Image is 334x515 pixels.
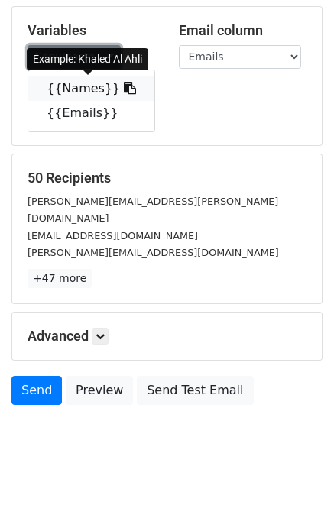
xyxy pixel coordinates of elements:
[28,76,154,101] a: {{Names}}
[28,22,156,39] h5: Variables
[66,376,133,405] a: Preview
[28,269,92,288] a: +47 more
[28,196,278,225] small: [PERSON_NAME][EMAIL_ADDRESS][PERSON_NAME][DOMAIN_NAME]
[28,328,306,345] h5: Advanced
[28,247,279,258] small: [PERSON_NAME][EMAIL_ADDRESS][DOMAIN_NAME]
[27,48,148,70] div: Example: Khaled Al Ahli
[137,376,253,405] a: Send Test Email
[258,442,334,515] iframe: Chat Widget
[11,376,62,405] a: Send
[179,22,307,39] h5: Email column
[28,101,154,125] a: {{Emails}}
[28,230,198,241] small: [EMAIL_ADDRESS][DOMAIN_NAME]
[28,170,306,186] h5: 50 Recipients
